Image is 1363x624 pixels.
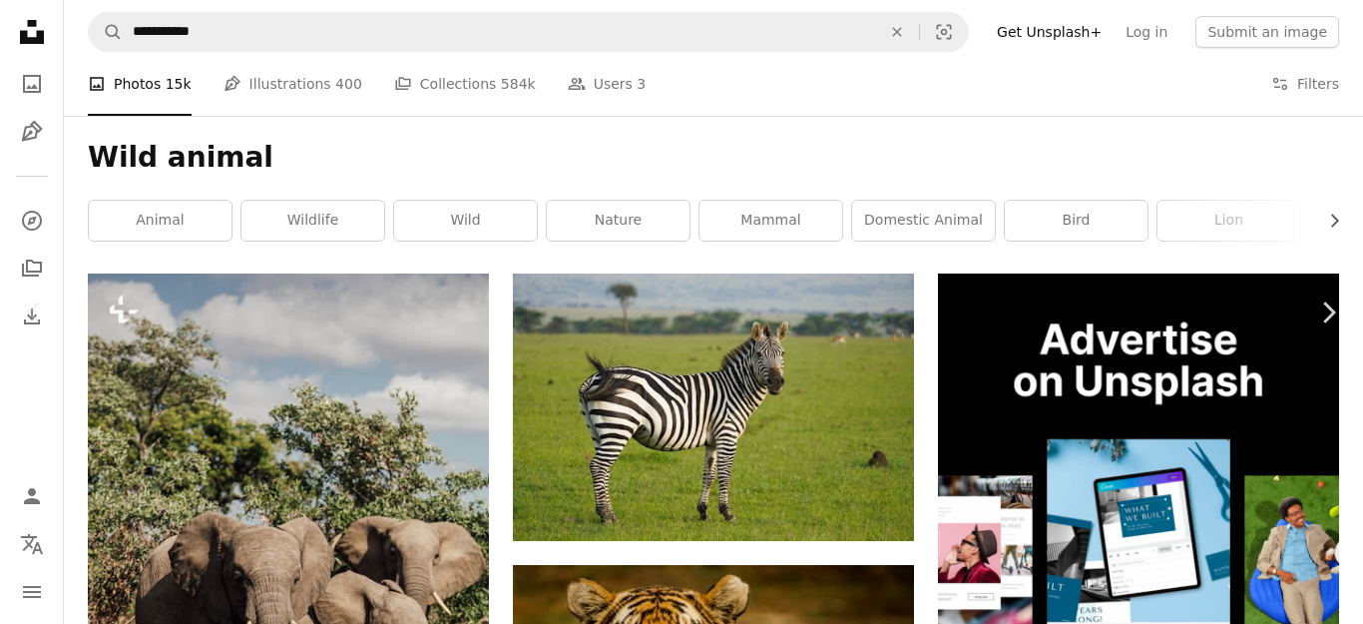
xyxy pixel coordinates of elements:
h1: Wild animal [88,140,1339,176]
a: lion [1157,201,1300,241]
a: zebra on green grass field during daytime [513,397,914,415]
span: 584k [501,73,536,95]
span: 3 [637,73,646,95]
a: bird [1005,201,1147,241]
a: Illustrations 400 [224,52,362,116]
button: Menu [12,572,52,612]
button: Submit an image [1195,16,1339,48]
button: Clear [875,13,919,51]
a: domestic animal [852,201,995,241]
button: Filters [1271,52,1339,116]
a: Get Unsplash+ [985,16,1114,48]
a: a group of elephants stand in a grassy field [88,565,489,583]
a: Next [1293,217,1363,408]
a: Log in [1114,16,1179,48]
span: 400 [335,73,362,95]
a: Explore [12,201,52,241]
a: wild [394,201,537,241]
a: Users 3 [568,52,647,116]
a: Collections 584k [394,52,536,116]
button: Visual search [920,13,968,51]
button: scroll list to the right [1316,201,1339,241]
a: Photos [12,64,52,104]
a: animal [89,201,231,241]
form: Find visuals sitewide [88,12,969,52]
a: wildlife [241,201,384,241]
a: Illustrations [12,112,52,152]
a: Log in / Sign up [12,476,52,516]
button: Language [12,524,52,564]
a: nature [547,201,689,241]
img: zebra on green grass field during daytime [513,274,914,541]
button: Search Unsplash [89,13,123,51]
a: mammal [699,201,842,241]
